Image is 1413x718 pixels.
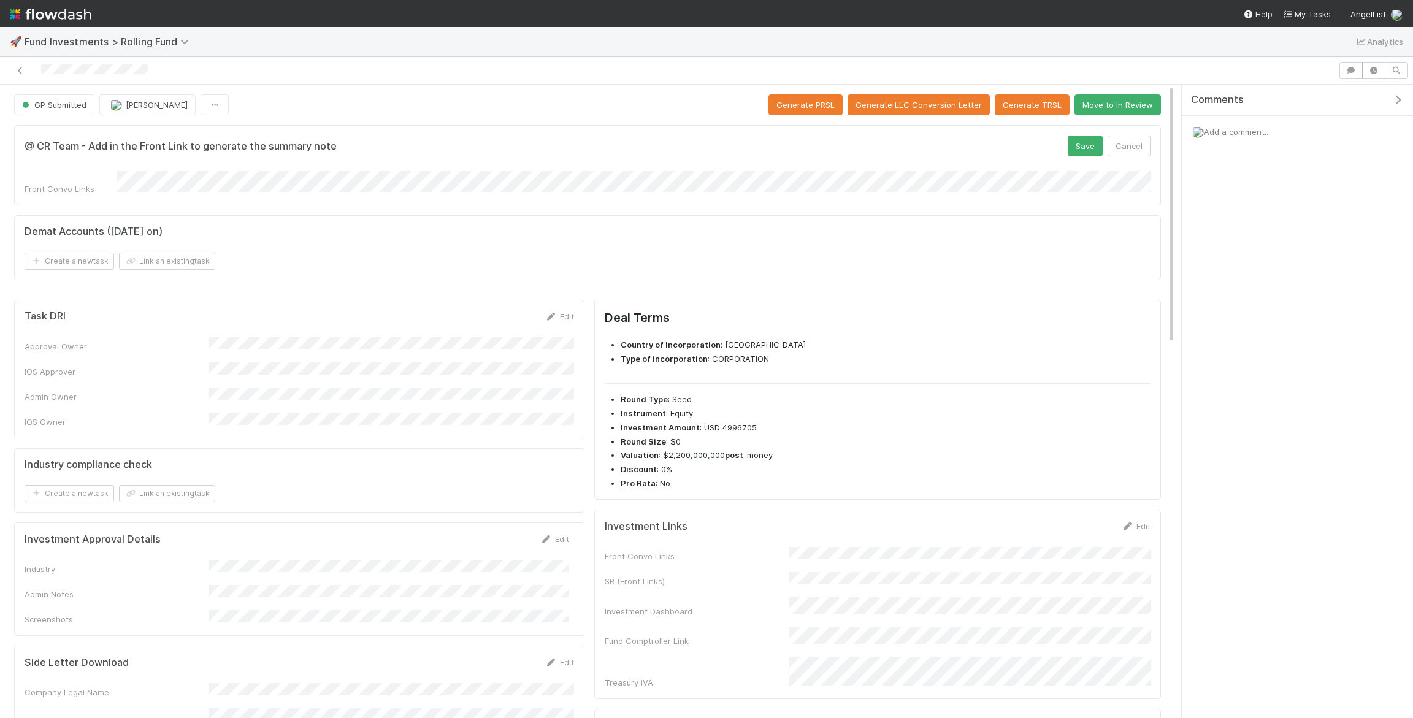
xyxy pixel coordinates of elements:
[1191,94,1244,106] span: Comments
[995,94,1070,115] button: Generate TRSL
[621,437,666,446] strong: Round Size
[848,94,990,115] button: Generate LLC Conversion Letter
[621,394,1151,406] li: : Seed
[1204,127,1270,137] span: Add a comment...
[605,310,1151,329] h2: Deal Terms
[621,478,1151,490] li: : No
[605,635,789,647] div: Fund Comptroller Link
[621,450,659,460] strong: Valuation
[621,449,1151,462] li: : $2,200,000,000 -money
[25,613,209,625] div: Screenshots
[25,416,209,428] div: IOS Owner
[605,605,789,617] div: Investment Dashboard
[10,4,91,25] img: logo-inverted-e16ddd16eac7371096b0.svg
[25,365,209,378] div: IOS Approver
[605,575,789,587] div: SR (Front Links)
[621,422,700,432] strong: Investment Amount
[768,94,843,115] button: Generate PRSL
[621,353,1151,365] li: : CORPORATION
[1282,9,1331,19] span: My Tasks
[14,94,94,115] button: GP Submitted
[25,563,209,575] div: Industry
[25,253,114,270] button: Create a newtask
[1243,8,1273,20] div: Help
[10,36,22,47] span: 🚀
[25,140,337,153] h5: @ CR Team - Add in the Front Link to generate the summary note
[25,459,152,471] h5: Industry compliance check
[25,310,66,323] h5: Task DRI
[621,408,666,418] strong: Instrument
[25,391,209,403] div: Admin Owner
[540,534,569,544] a: Edit
[1391,9,1403,21] img: avatar_f32b584b-9fa7-42e4-bca2-ac5b6bf32423.png
[99,94,196,115] button: [PERSON_NAME]
[25,183,117,195] div: Front Convo Links
[119,485,215,502] button: Link an existingtask
[25,588,209,600] div: Admin Notes
[621,340,721,349] strong: Country of Incorporation
[25,226,163,238] h5: Demat Accounts ([DATE] on)
[25,36,195,48] span: Fund Investments > Rolling Fund
[621,408,1151,420] li: : Equity
[1355,34,1403,49] a: Analytics
[1122,521,1151,531] a: Edit
[25,485,114,502] button: Create a newtask
[110,99,122,111] img: avatar_9bf5d80c-4205-46c9-bf6e-5147b3b3a927.png
[1108,136,1151,156] button: Cancel
[119,253,215,270] button: Link an existingtask
[20,100,86,110] span: GP Submitted
[621,339,1151,351] li: : [GEOGRAPHIC_DATA]
[621,394,668,404] strong: Round Type
[621,464,657,474] strong: Discount
[25,533,161,546] h5: Investment Approval Details
[25,657,129,669] h5: Side Letter Download
[1282,8,1331,20] a: My Tasks
[1068,136,1103,156] button: Save
[545,657,574,667] a: Edit
[25,686,209,698] div: Company Legal Name
[621,464,1151,476] li: : 0%
[621,478,656,488] strong: Pro Rata
[25,340,209,353] div: Approval Owner
[605,676,789,689] div: Treasury IVA
[605,521,687,533] h5: Investment Links
[621,422,1151,434] li: : USD 49967.05
[1074,94,1161,115] button: Move to In Review
[621,354,708,364] strong: Type of incorporation
[621,436,1151,448] li: : $0
[545,311,574,321] a: Edit
[126,100,188,110] span: [PERSON_NAME]
[605,550,789,562] div: Front Convo Links
[1192,126,1204,138] img: avatar_f32b584b-9fa7-42e4-bca2-ac5b6bf32423.png
[725,450,743,460] strong: post
[1350,9,1386,19] span: AngelList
